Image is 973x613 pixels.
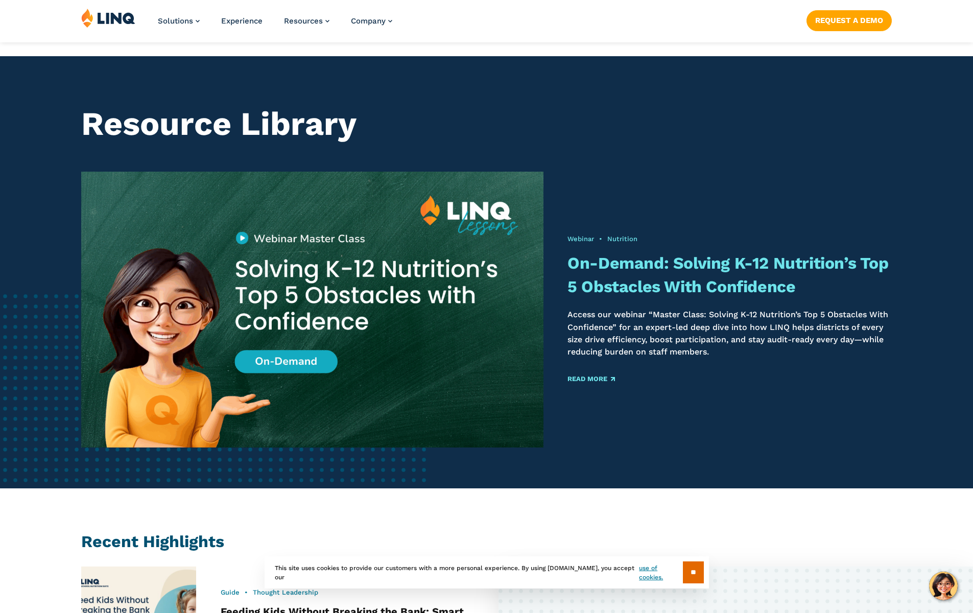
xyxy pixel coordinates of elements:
a: Nutrition [607,235,637,243]
a: On-Demand: Solving K-12 Nutrition’s Top 5 Obstacles With Confidence [567,253,888,296]
p: Access our webinar “Master Class: Solving K-12 Nutrition’s Top 5 Obstacles With Confidence” for a... [567,309,892,358]
img: LINQ | K‑12 Software [81,8,135,28]
button: Hello, have a question? Let’s chat. [929,572,958,600]
a: use of cookies. [639,563,682,582]
a: Experience [221,16,263,26]
span: Resources [284,16,323,26]
a: Company [351,16,392,26]
a: Solutions [158,16,200,26]
div: This site uses cookies to provide our customers with a more personal experience. By using [DOMAIN... [265,556,709,588]
span: Solutions [158,16,193,26]
h2: Recent Highlights [81,530,892,553]
span: Company [351,16,386,26]
div: • [567,234,892,244]
a: Resources [284,16,329,26]
a: Read More [567,375,615,382]
a: Webinar [567,235,594,243]
a: Request a Demo [806,10,892,31]
nav: Button Navigation [806,8,892,31]
h1: Resource Library [81,105,892,143]
nav: Primary Navigation [158,8,392,42]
